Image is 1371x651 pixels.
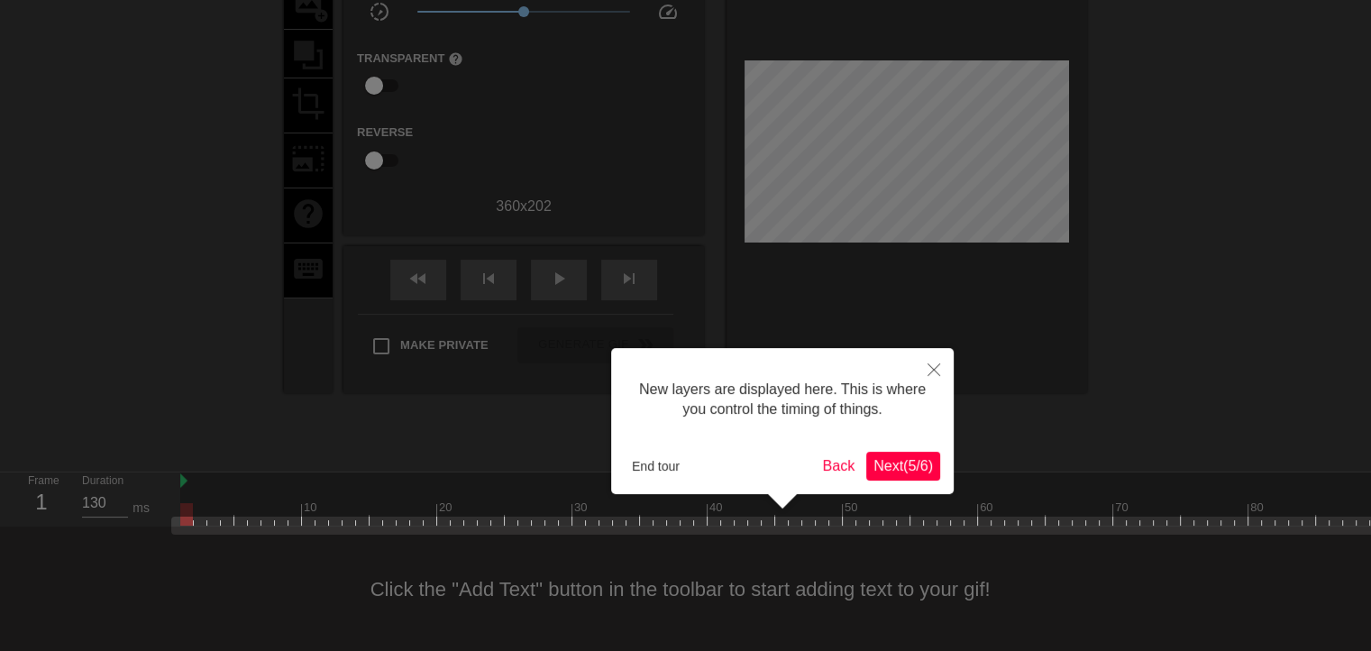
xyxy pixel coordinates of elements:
span: Next ( 5 / 6 ) [873,458,933,473]
button: Close [914,348,954,390]
button: End tour [625,453,687,480]
button: Next [866,452,940,481]
div: New layers are displayed here. This is where you control the timing of things. [625,362,940,438]
button: Back [816,452,863,481]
